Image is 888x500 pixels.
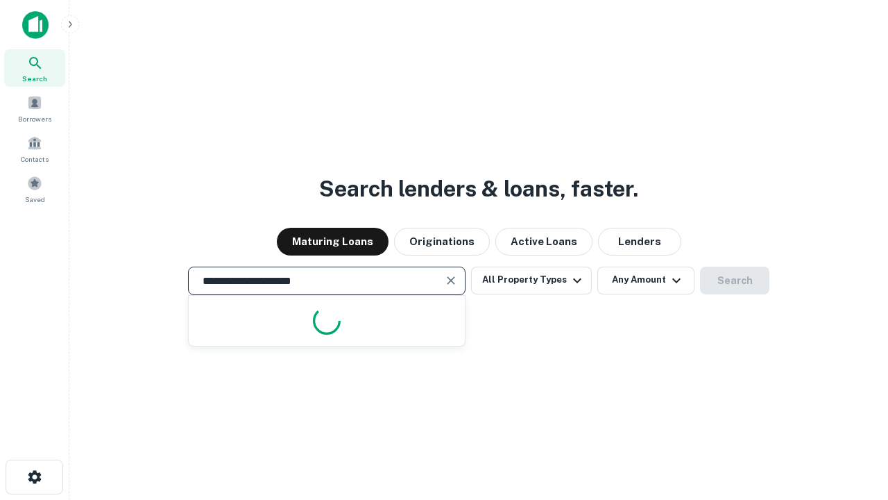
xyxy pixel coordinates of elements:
[4,130,65,167] a: Contacts
[471,267,592,294] button: All Property Types
[25,194,45,205] span: Saved
[4,49,65,87] a: Search
[441,271,461,290] button: Clear
[597,267,694,294] button: Any Amount
[598,228,681,256] button: Lenders
[4,170,65,208] a: Saved
[394,228,490,256] button: Originations
[22,73,47,84] span: Search
[495,228,592,256] button: Active Loans
[319,172,638,206] h3: Search lenders & loans, faster.
[4,90,65,127] a: Borrowers
[277,228,388,256] button: Maturing Loans
[18,113,51,124] span: Borrowers
[819,389,888,456] iframe: Chat Widget
[22,11,49,39] img: capitalize-icon.png
[21,153,49,165] span: Contacts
